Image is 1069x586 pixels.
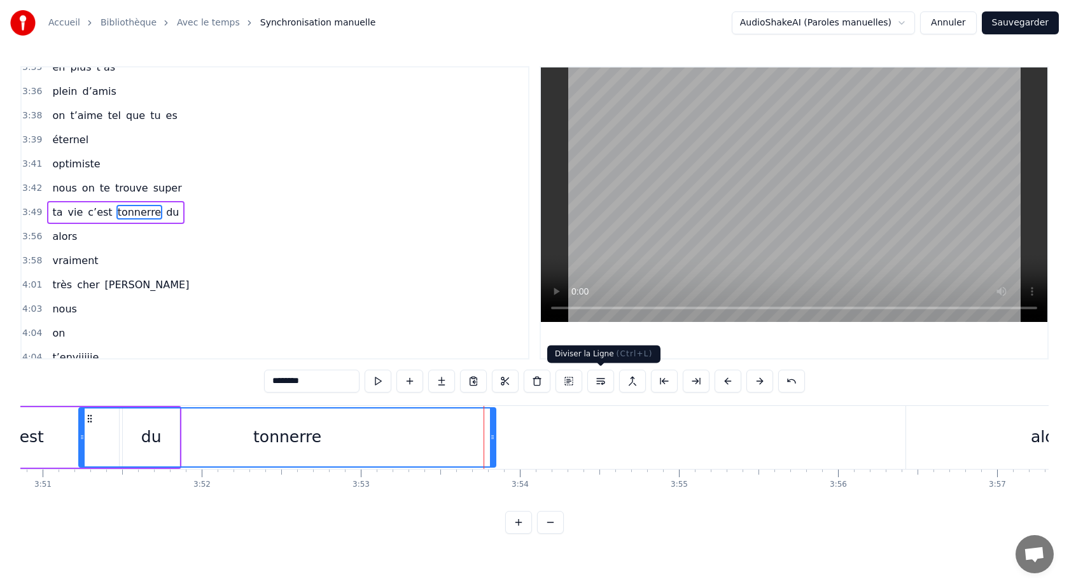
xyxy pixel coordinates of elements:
[193,480,211,490] div: 3:52
[51,205,64,220] span: ta
[51,181,78,195] span: nous
[22,230,42,243] span: 3:56
[76,277,101,292] span: cher
[95,60,117,74] span: t’as
[830,480,847,490] div: 3:56
[48,17,375,29] nav: breadcrumb
[51,350,100,365] span: t’enviiiiie
[51,60,66,74] span: en
[989,480,1006,490] div: 3:57
[22,109,42,122] span: 3:38
[51,253,99,268] span: vraiment
[260,17,376,29] span: Synchronisation manuelle
[149,108,162,123] span: tu
[101,17,157,29] a: Bibliothèque
[22,255,42,267] span: 3:58
[547,345,660,363] div: Diviser la Ligne
[106,108,122,123] span: tel
[51,277,73,292] span: très
[152,181,183,195] span: super
[51,108,66,123] span: on
[177,17,240,29] a: Avec le temps
[51,326,66,340] span: on
[67,205,85,220] span: vie
[22,351,42,364] span: 4:04
[22,206,42,219] span: 3:49
[51,84,78,99] span: plein
[87,205,113,220] span: c’est
[22,85,42,98] span: 3:36
[22,134,42,146] span: 3:39
[1016,535,1054,573] div: Ouvrir le chat
[104,277,191,292] span: [PERSON_NAME]
[81,84,117,99] span: d’amis
[81,181,96,195] span: on
[51,229,78,244] span: alors
[165,205,180,220] span: du
[671,480,688,490] div: 3:55
[982,11,1059,34] button: Sauvegarder
[920,11,976,34] button: Annuler
[165,108,179,123] span: es
[99,181,111,195] span: te
[69,108,104,123] span: t’aime
[253,425,321,449] div: tonnerre
[22,61,42,74] span: 3:35
[125,108,146,123] span: que
[512,480,529,490] div: 3:54
[116,205,163,220] span: tonnerre
[51,302,78,316] span: nous
[617,349,653,358] span: ( Ctrl+L )
[22,182,42,195] span: 3:42
[48,17,80,29] a: Accueil
[34,480,52,490] div: 3:51
[22,158,42,171] span: 3:41
[22,327,42,340] span: 4:04
[6,425,44,449] div: c’est
[353,480,370,490] div: 3:53
[69,60,92,74] span: plus
[22,279,42,291] span: 4:01
[51,132,90,147] span: éternel
[22,303,42,316] span: 4:03
[114,181,150,195] span: trouve
[51,157,101,171] span: optimiste
[10,10,36,36] img: youka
